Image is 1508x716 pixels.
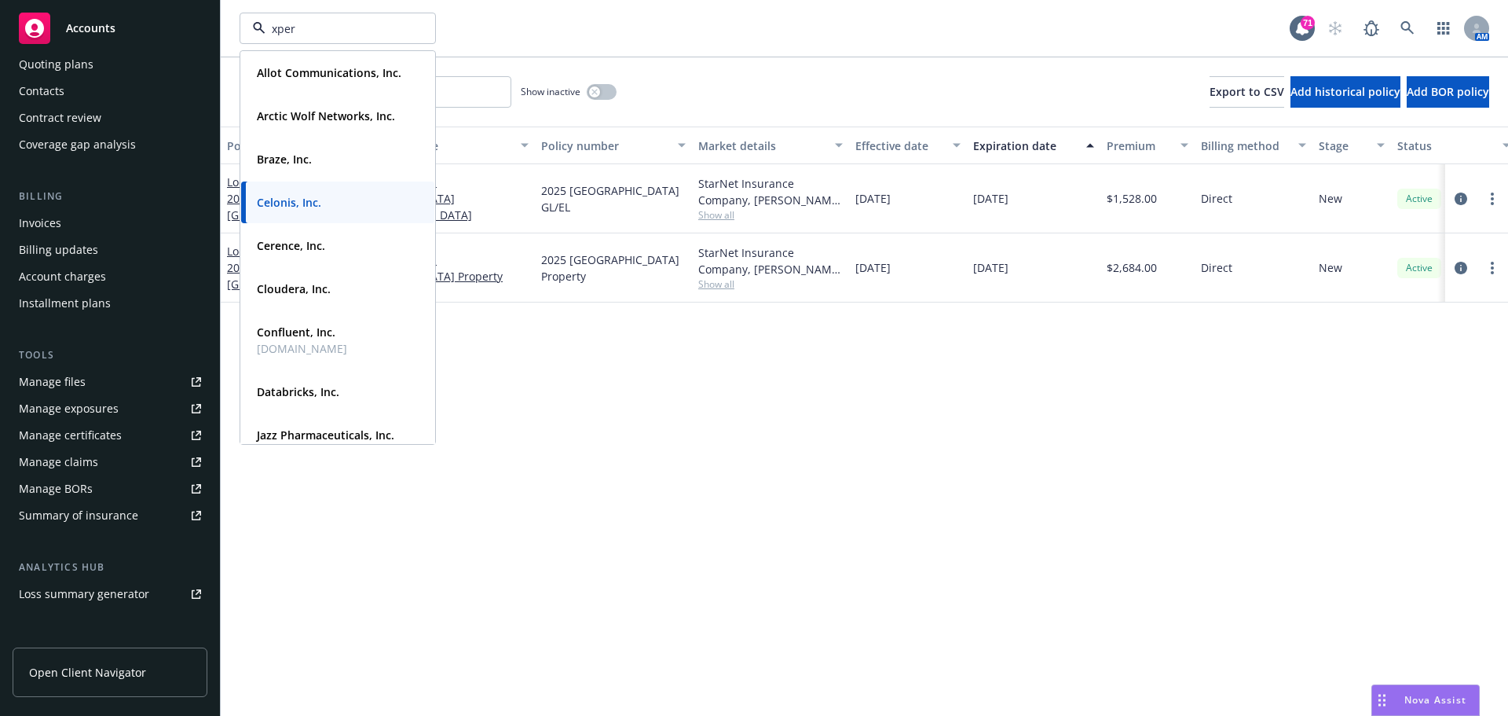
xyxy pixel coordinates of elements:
[19,132,136,157] div: Coverage gap analysis
[1201,190,1232,207] span: Direct
[1404,693,1466,707] span: Nova Assist
[19,503,138,528] div: Summary of insurance
[1356,13,1387,44] a: Report a Bug
[1100,127,1195,164] button: Premium
[13,105,207,130] a: Contract review
[13,450,207,475] a: Manage claims
[19,79,64,104] div: Contacts
[1319,259,1342,276] span: New
[13,132,207,157] a: Coverage gap analysis
[1483,259,1502,277] a: more
[13,503,207,528] a: Summary of insurance
[13,237,207,263] a: Billing updates
[1319,190,1342,207] span: New
[13,291,207,316] a: Installment plans
[19,264,106,289] div: Account charges
[1404,192,1435,206] span: Active
[849,127,967,164] button: Effective date
[66,22,115,35] span: Accounts
[13,6,207,50] a: Accounts
[19,369,86,395] div: Manage files
[227,244,326,308] a: Local Placement
[973,138,1077,154] div: Expiration date
[257,281,331,296] strong: Cloudera, Inc.
[339,127,535,164] button: Lines of coverage
[1407,84,1489,99] span: Add BOR policy
[13,560,207,575] div: Analytics hub
[521,85,580,98] span: Show inactive
[973,259,1008,276] span: [DATE]
[257,65,401,80] strong: Allot Communications, Inc.
[19,423,122,448] div: Manage certificates
[19,396,119,421] div: Manage exposures
[855,138,943,154] div: Effective date
[1392,13,1423,44] a: Search
[19,291,111,316] div: Installment plans
[1428,13,1459,44] a: Switch app
[967,127,1100,164] button: Expiration date
[1201,138,1289,154] div: Billing method
[1319,138,1367,154] div: Stage
[1407,76,1489,108] button: Add BOR policy
[1290,84,1400,99] span: Add historical policy
[973,190,1008,207] span: [DATE]
[19,52,93,77] div: Quoting plans
[13,423,207,448] a: Manage certificates
[1201,259,1232,276] span: Direct
[698,244,843,277] div: StarNet Insurance Company, [PERSON_NAME] Corporation, Berkley Technology Underwriters (Internatio...
[13,347,207,363] div: Tools
[345,252,529,285] a: Local Placement - [GEOGRAPHIC_DATA] Property
[535,127,692,164] button: Policy number
[1195,127,1312,164] button: Billing method
[19,582,149,607] div: Loss summary generator
[265,20,404,37] input: Filter by keyword
[541,182,686,215] span: 2025 [GEOGRAPHIC_DATA] GL/EL
[13,582,207,607] a: Loss summary generator
[257,238,325,253] strong: Cerence, Inc.
[1371,685,1480,716] button: Nova Assist
[257,108,395,123] strong: Arctic Wolf Networks, Inc.
[19,211,61,236] div: Invoices
[1210,84,1284,99] span: Export to CSV
[698,277,843,291] span: Show all
[13,264,207,289] a: Account charges
[257,325,335,340] strong: Confluent, Inc.
[698,138,825,154] div: Market details
[257,428,394,442] strong: Jazz Pharmaceuticals, Inc.
[1301,16,1315,30] div: 71
[13,189,207,204] div: Billing
[1319,13,1351,44] a: Start snowing
[345,174,529,223] a: Local Placement - [GEOGRAPHIC_DATA] GL/[GEOGRAPHIC_DATA]
[541,252,686,285] span: 2025 [GEOGRAPHIC_DATA] Property
[1451,259,1470,277] a: circleInformation
[13,476,207,501] a: Manage BORs
[1397,138,1493,154] div: Status
[1451,189,1470,208] a: circleInformation
[1107,259,1157,276] span: $2,684.00
[29,664,146,681] span: Open Client Navigator
[541,138,668,154] div: Policy number
[1210,76,1284,108] button: Export to CSV
[19,450,98,475] div: Manage claims
[1107,190,1157,207] span: $1,528.00
[227,138,315,154] div: Policy details
[13,211,207,236] a: Invoices
[227,174,326,239] a: Local Placement
[855,259,891,276] span: [DATE]
[698,175,843,208] div: StarNet Insurance Company, [PERSON_NAME] Corporation, Berkley Technology Underwriters (Internatio...
[221,127,339,164] button: Policy details
[1483,189,1502,208] a: more
[1312,127,1391,164] button: Stage
[257,384,339,399] strong: Databricks, Inc.
[257,152,312,167] strong: Braze, Inc.
[257,195,321,210] strong: Celonis, Inc.
[13,396,207,421] a: Manage exposures
[257,340,347,357] span: [DOMAIN_NAME]
[13,369,207,395] a: Manage files
[1372,685,1392,715] div: Drag to move
[1290,76,1400,108] button: Add historical policy
[1107,138,1171,154] div: Premium
[13,52,207,77] a: Quoting plans
[698,208,843,222] span: Show all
